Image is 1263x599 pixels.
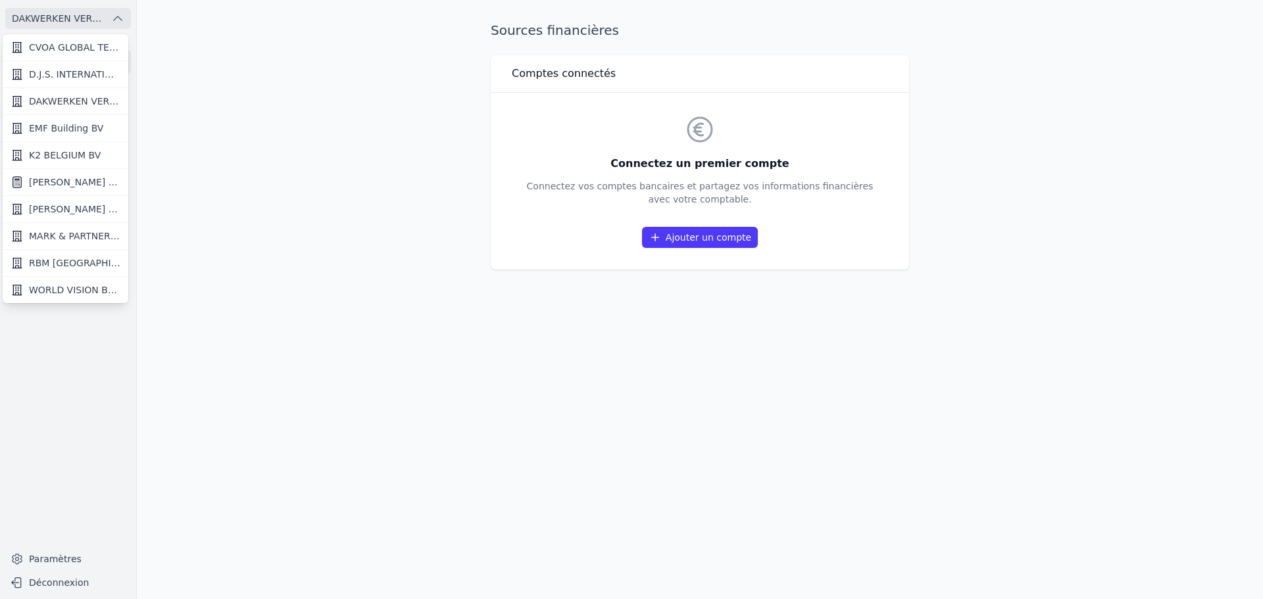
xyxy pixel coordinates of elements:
[29,68,120,81] span: D.J.S. INTERNATIONAL
[29,283,120,297] span: WORLD VISION BD BV
[29,122,103,135] span: EMF Building BV
[29,149,101,162] span: K2 BELGIUM BV
[29,256,120,270] span: RBM [GEOGRAPHIC_DATA] SRL
[29,95,120,108] span: DAKWERKEN VERSTREPEN BV
[29,176,120,189] span: [PERSON_NAME] ET PARTNERS SRL
[29,229,120,243] span: MARK & PARTNERS SRL
[29,41,120,54] span: CVOA GLOBAL TECHNICAL SERVICES COMPANY
[29,203,120,216] span: [PERSON_NAME] ET PARTNERS SRL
